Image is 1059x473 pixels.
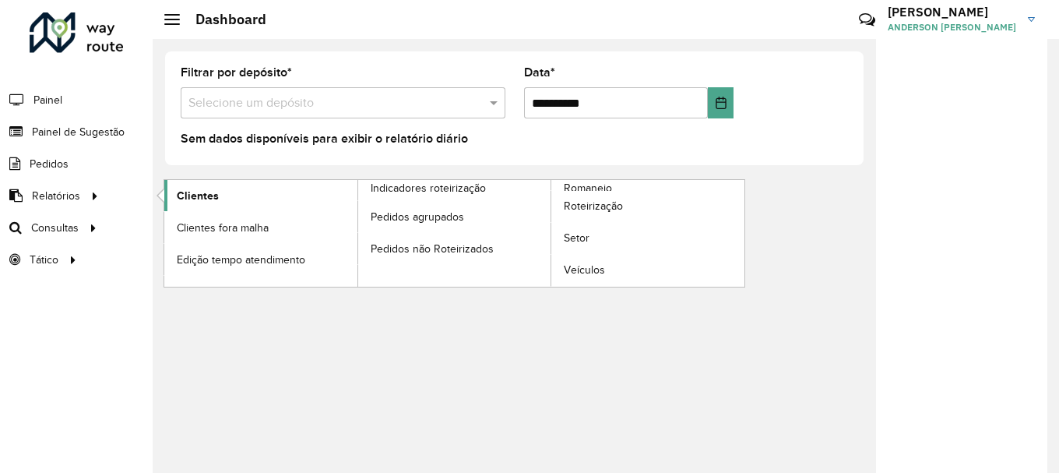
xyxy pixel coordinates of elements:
[177,252,305,268] span: Edição tempo atendimento
[564,180,612,196] span: Romaneio
[164,180,551,287] a: Indicadores roteirização
[551,255,744,286] a: Veículos
[30,156,69,172] span: Pedidos
[371,241,494,257] span: Pedidos não Roteirizados
[358,180,745,287] a: Romaneio
[564,262,605,278] span: Veículos
[164,244,357,275] a: Edição tempo atendimento
[551,191,744,222] a: Roteirização
[30,252,58,268] span: Tático
[180,11,266,28] h2: Dashboard
[32,124,125,140] span: Painel de Sugestão
[164,212,357,243] a: Clientes fora malha
[708,87,734,118] button: Choose Date
[850,3,884,37] a: Contato Rápido
[371,180,486,196] span: Indicadores roteirização
[181,129,468,148] label: Sem dados disponíveis para exibir o relatório diário
[181,63,292,82] label: Filtrar por depósito
[31,220,79,236] span: Consultas
[371,209,464,225] span: Pedidos agrupados
[564,198,623,214] span: Roteirização
[524,63,555,82] label: Data
[177,220,269,236] span: Clientes fora malha
[358,233,551,264] a: Pedidos não Roteirizados
[564,230,589,246] span: Setor
[33,92,62,108] span: Painel
[551,223,744,254] a: Setor
[164,180,357,211] a: Clientes
[888,20,1016,34] span: ANDERSON [PERSON_NAME]
[177,188,219,204] span: Clientes
[358,201,551,232] a: Pedidos agrupados
[888,5,1016,19] h3: [PERSON_NAME]
[32,188,80,204] span: Relatórios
